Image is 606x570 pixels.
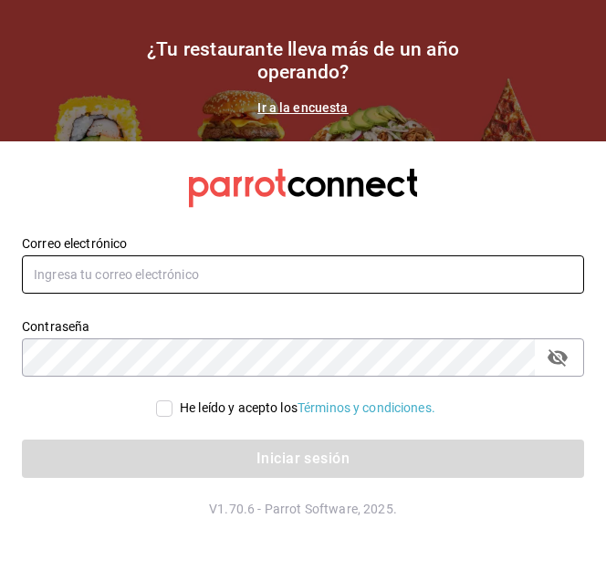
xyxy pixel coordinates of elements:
[22,320,584,333] label: Contraseña
[120,38,486,84] h1: ¿Tu restaurante lleva más de un año operando?
[22,255,584,294] input: Ingresa tu correo electrónico
[22,237,584,250] label: Correo electrónico
[180,399,435,418] div: He leído y acepto los
[298,400,435,415] a: Términos y condiciones.
[542,342,573,373] button: passwordField
[257,100,348,115] a: Ir a la encuesta
[22,500,584,518] p: V1.70.6 - Parrot Software, 2025.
